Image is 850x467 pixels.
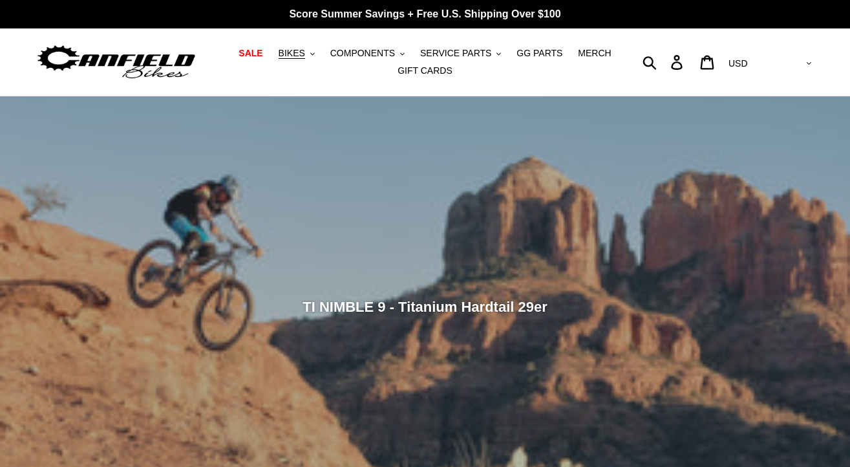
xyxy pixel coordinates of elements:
[516,48,562,59] span: GG PARTS
[391,62,459,80] a: GIFT CARDS
[303,299,547,315] span: TI NIMBLE 9 - Titanium Hardtail 29er
[232,45,269,62] a: SALE
[272,45,321,62] button: BIKES
[571,45,617,62] a: MERCH
[279,48,305,59] span: BIKES
[414,45,507,62] button: SERVICE PARTS
[510,45,569,62] a: GG PARTS
[324,45,411,62] button: COMPONENTS
[398,65,452,76] span: GIFT CARDS
[36,42,197,83] img: Canfield Bikes
[239,48,262,59] span: SALE
[420,48,491,59] span: SERVICE PARTS
[330,48,395,59] span: COMPONENTS
[578,48,611,59] span: MERCH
